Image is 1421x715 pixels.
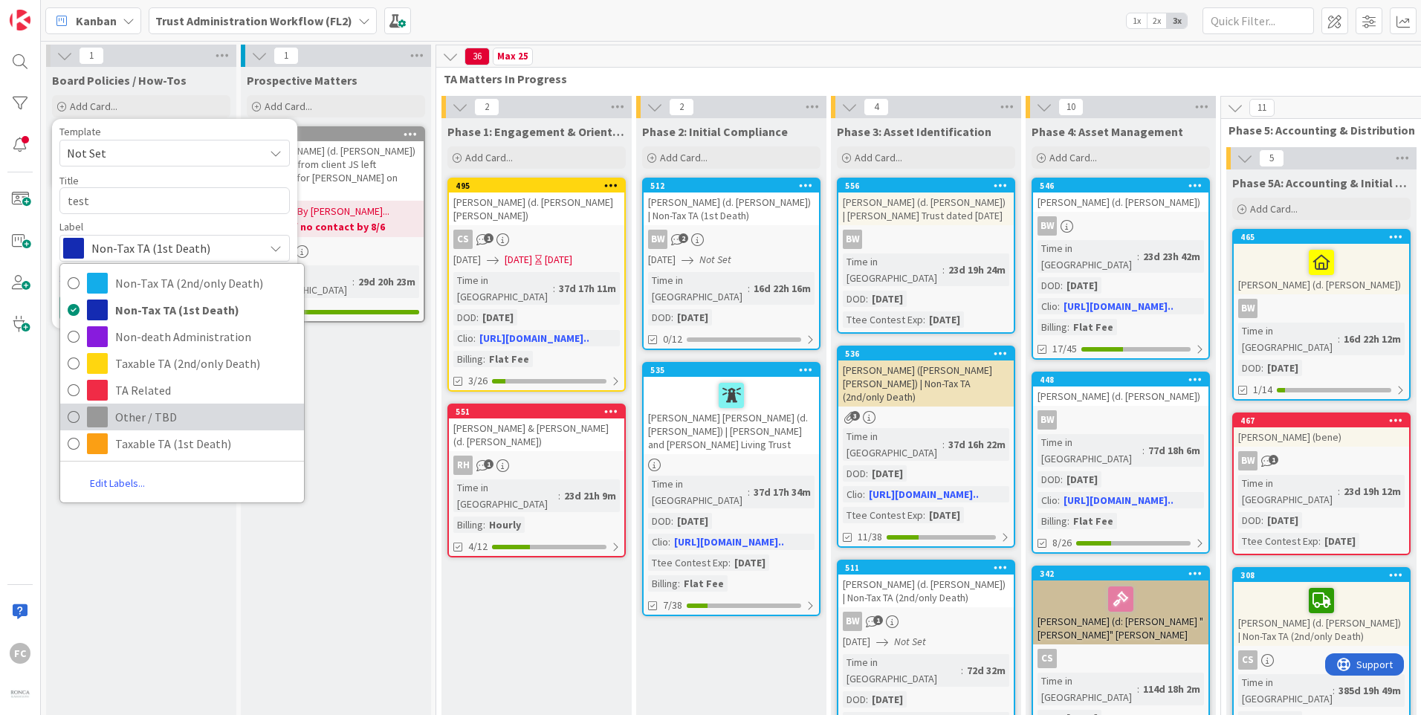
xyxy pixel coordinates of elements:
div: [PERSON_NAME] (d. [PERSON_NAME]) | Non-Tax TA (2nd/only Death) [1234,582,1409,646]
div: [PERSON_NAME] (d. [PERSON_NAME]) | [PERSON_NAME] Trust dated [DATE] [838,192,1014,225]
div: DOD [1038,277,1061,294]
span: Add Card... [70,100,117,113]
div: [PERSON_NAME] (d. [PERSON_NAME] [PERSON_NAME]) [449,192,624,225]
div: [DATE] [1263,512,1302,528]
a: Non-Tax TA (1st Death) [60,297,304,323]
div: Ttee Contest Exp [648,554,728,571]
div: DOD [843,465,866,482]
div: 448 [1040,375,1208,385]
span: Non-Tax TA (2nd/only Death) [115,272,297,294]
span: : [942,262,945,278]
span: : [863,486,865,502]
div: CS [1038,649,1057,668]
div: Time in [GEOGRAPHIC_DATA] [1038,673,1137,705]
span: : [866,691,868,708]
div: Clio [843,486,863,502]
span: : [866,465,868,482]
div: 546[PERSON_NAME] (d. [PERSON_NAME]) [1033,179,1208,212]
a: Taxable TA (1st Death) [60,430,304,457]
span: 11 [1249,99,1275,117]
div: BW [644,230,819,249]
a: 448[PERSON_NAME] (d. [PERSON_NAME])BWTime in [GEOGRAPHIC_DATA]:77d 18h 6mDOD:[DATE]Clio:[URL][DOM... [1032,372,1210,554]
span: : [476,309,479,326]
span: 1x [1127,13,1147,28]
div: [DATE] [925,507,964,523]
span: [DATE] [505,252,532,268]
div: 551 [456,407,624,417]
span: Board Policies / How-Tos [52,73,187,88]
span: 2x [1147,13,1167,28]
div: 495[PERSON_NAME] (d. [PERSON_NAME] [PERSON_NAME]) [449,179,624,225]
div: DOD [843,691,866,708]
div: BW [838,612,1014,631]
span: : [668,534,670,550]
div: 495 [456,181,624,191]
a: 551[PERSON_NAME] & [PERSON_NAME] (d. [PERSON_NAME])RHTime in [GEOGRAPHIC_DATA]:23d 21h 9mBilling:... [447,404,626,557]
div: Clio [648,534,668,550]
div: Time in [GEOGRAPHIC_DATA] [648,476,748,508]
a: [URL][DOMAIN_NAME].. [1064,494,1174,507]
span: : [923,311,925,328]
div: 536 [845,349,1014,359]
div: [PERSON_NAME] (d. [PERSON_NAME]) [1234,244,1409,294]
span: : [1137,248,1139,265]
span: : [923,507,925,523]
a: Other / TBD [60,404,304,430]
div: Time in [GEOGRAPHIC_DATA] [453,272,553,305]
span: 36 [465,48,490,65]
span: Label [59,221,83,232]
a: 512[PERSON_NAME] (d. [PERSON_NAME]) | Non-Tax TA (1st Death)BW[DATE]Not SetTime in [GEOGRAPHIC_DA... [642,178,820,350]
div: 465[PERSON_NAME] (d. [PERSON_NAME]) [1234,230,1409,294]
span: : [1142,442,1145,459]
div: Billing [648,575,678,592]
span: : [748,484,750,500]
div: BW [1238,451,1257,470]
div: 512 [650,181,819,191]
b: Trust Administration Workflow (FL2) [155,13,352,28]
span: Template [59,126,101,137]
span: 2 [474,98,499,116]
div: BW [1038,410,1057,430]
span: Phase 4: Asset Management [1032,124,1183,139]
div: 23d 19h 24m [945,262,1009,278]
div: DOD [1238,360,1261,376]
div: 551 [449,405,624,418]
div: Flat Fee [680,575,728,592]
div: Clio [1038,492,1058,508]
div: 342 [1033,567,1208,580]
div: BW [1234,299,1409,318]
span: Add Card... [855,151,902,164]
span: Add Card... [660,151,708,164]
div: [DATE] [731,554,769,571]
div: 506 [248,128,424,141]
a: 465[PERSON_NAME] (d. [PERSON_NAME])BWTime in [GEOGRAPHIC_DATA]:16d 22h 12mDOD:[DATE]1/14 [1232,229,1411,401]
span: : [483,517,485,533]
span: : [483,351,485,367]
a: [URL][DOMAIN_NAME].. [869,488,979,501]
div: 37d 16h 22m [945,436,1009,453]
div: CS [1234,650,1409,670]
div: [PERSON_NAME] (d. [PERSON_NAME]) [1033,386,1208,406]
div: 37d 17h 34m [750,484,815,500]
div: [DATE] [545,252,572,268]
span: Add Card... [465,151,513,164]
div: Ttee Contest Exp [1238,533,1318,549]
div: BW [1238,299,1257,318]
span: Phase 3: Asset Identification [837,124,991,139]
div: 308 [1234,569,1409,582]
div: 16d 22h 12m [1340,331,1405,347]
span: : [473,330,476,346]
div: [PERSON_NAME] [PERSON_NAME] (d. [PERSON_NAME]) | [PERSON_NAME] and [PERSON_NAME] Living Trust [644,377,819,454]
div: Time in [GEOGRAPHIC_DATA] [1238,674,1333,707]
div: [PERSON_NAME] ([PERSON_NAME] [PERSON_NAME]) | Non-Tax TA (2nd/only Death) [838,360,1014,407]
a: Taxable TA (2nd/only Death) [60,350,304,377]
div: 535[PERSON_NAME] [PERSON_NAME] (d. [PERSON_NAME]) | [PERSON_NAME] and [PERSON_NAME] Living Trust [644,363,819,454]
a: [URL][DOMAIN_NAME].. [479,331,589,345]
div: BW [1033,216,1208,236]
span: 4 [864,98,889,116]
span: Add Card... [1250,202,1298,216]
span: 2 [679,233,688,243]
div: Time in [GEOGRAPHIC_DATA] [1238,323,1338,355]
div: [DATE] [1263,360,1302,376]
span: Phase 5A: Accounting & Initial Distribution [1232,175,1411,190]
